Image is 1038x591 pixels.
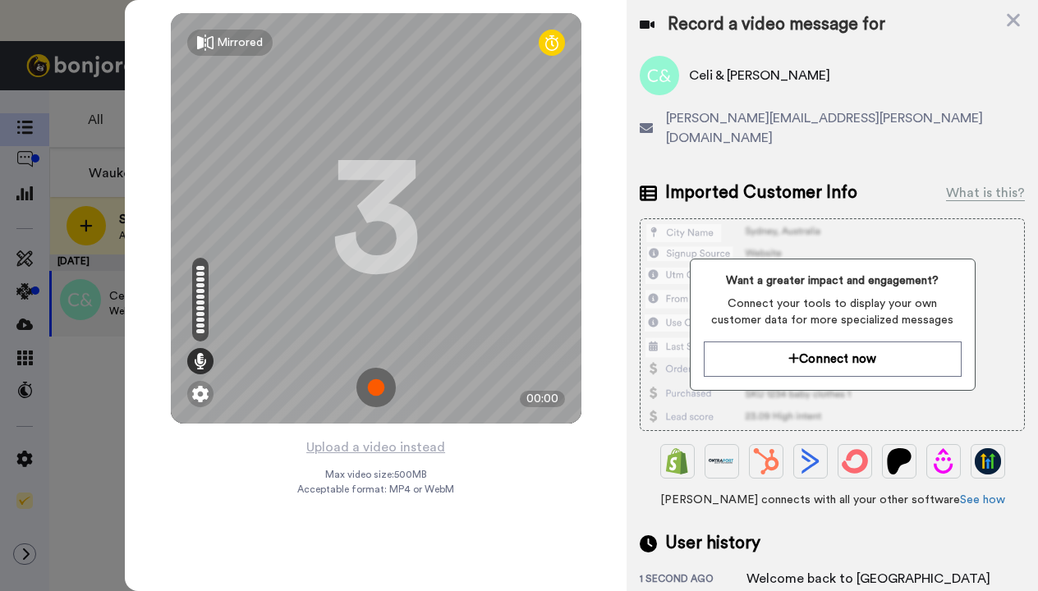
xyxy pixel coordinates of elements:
div: What is this? [946,183,1025,203]
img: ConvertKit [842,448,868,474]
img: Patreon [886,448,912,474]
span: Acceptable format: MP4 or WebM [297,483,454,496]
img: Hubspot [753,448,779,474]
img: ic_gear.svg [192,386,209,402]
img: Ontraport [709,448,735,474]
img: ic_record_start.svg [356,368,396,407]
span: Max video size: 500 MB [325,468,427,481]
span: Imported Customer Info [665,181,857,205]
span: User history [665,531,760,556]
button: Upload a video instead [301,437,450,458]
span: Connect your tools to display your own customer data for more specialized messages [704,295,962,328]
button: Connect now [704,341,962,377]
span: [PERSON_NAME] connects with all your other software [640,492,1025,508]
div: 3 [331,157,421,280]
img: Shopify [664,448,691,474]
span: Want a greater impact and engagement? [704,273,962,289]
div: 00:00 [520,391,565,407]
img: Drip [930,448,957,474]
a: See how [960,494,1005,506]
img: ActiveCampaign [797,448,824,474]
img: GoHighLevel [975,448,1001,474]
